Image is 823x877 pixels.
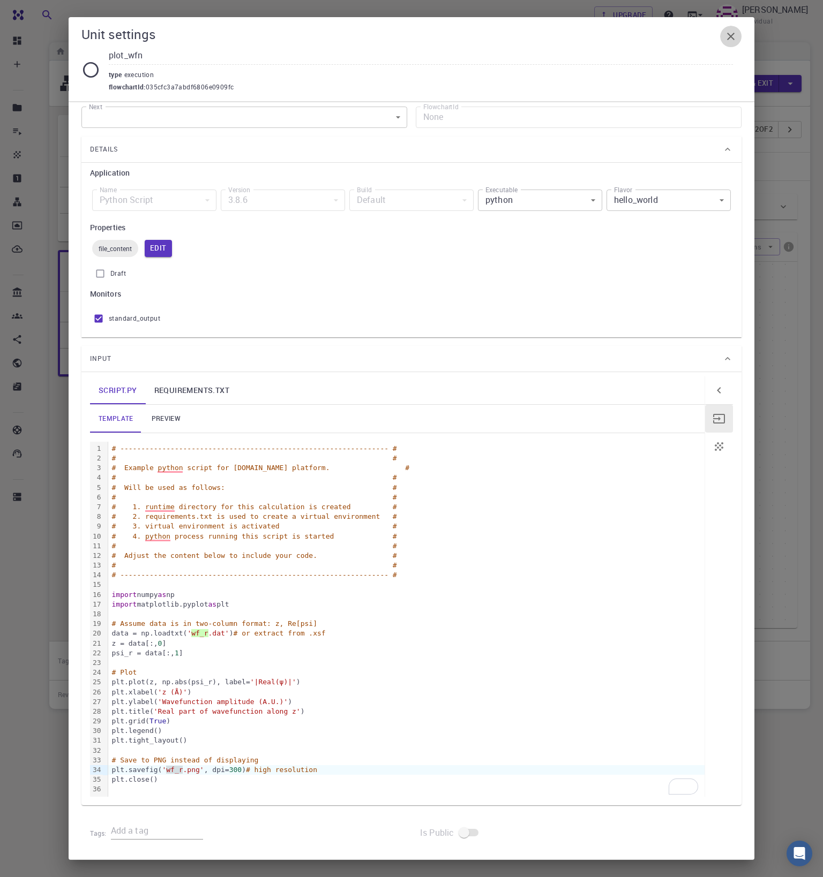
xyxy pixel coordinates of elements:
[23,7,61,17] span: Support
[158,688,188,696] span: 'z (Å)'
[124,70,159,79] span: execution
[423,102,459,111] label: FlowchartId
[208,629,229,637] span: .dat'
[162,766,204,774] span: 'wf_r.png'
[111,512,396,520] span: # 2. requirements.txt is used to create a virtual environment #
[92,190,216,211] div: Python Script
[90,600,103,609] div: 17
[108,600,705,609] div: matplotlib.pyplot plt
[90,736,103,745] div: 31
[108,726,705,736] div: plt.legend()
[111,600,137,608] span: import
[92,244,138,253] span: file_content
[90,405,142,433] a: template
[90,483,103,493] div: 5
[142,405,190,433] a: preview
[111,454,396,462] span: # #
[90,629,103,638] div: 20
[357,185,372,194] label: Build
[108,648,705,658] div: psi_r = data[:, ]
[420,826,454,839] span: Is Public
[108,697,705,707] div: plt.ylabel( )
[90,561,103,570] div: 13
[90,619,103,629] div: 19
[108,442,705,797] div: To enrich screen reader interactions, please activate Accessibility in Grammarly extension settings
[90,288,733,300] h6: Monitors
[614,185,632,194] label: Flavor
[90,716,103,726] div: 29
[90,668,103,677] div: 24
[90,141,118,158] span: Details
[90,648,103,658] div: 22
[90,493,103,502] div: 6
[90,570,103,580] div: 14
[90,746,103,755] div: 32
[111,444,396,452] span: # ---------------------------------------------------------------- #
[90,823,111,839] h6: Tags:
[111,493,396,501] span: # #
[175,649,179,657] span: 1
[90,167,733,179] h6: Application
[90,473,103,482] div: 4
[81,346,742,372] div: Input
[485,185,518,194] label: Executable
[90,376,146,404] a: Double-click to edit
[111,619,317,627] span: # Assume data is in two-column format: z, Re[psi]
[149,717,166,725] span: True
[90,687,103,697] div: 26
[108,765,705,775] div: plt.savefig( , dpi= )
[90,775,103,784] div: 35
[146,82,234,93] span: 035cfc3a7abdf6806e0909fc
[191,629,208,637] span: wf_r
[787,841,812,866] div: Open Intercom Messenger
[187,629,191,637] span: '
[90,609,103,619] div: 18
[90,707,103,716] div: 28
[109,313,160,324] span: standard_output
[108,707,705,716] div: plt.title( )
[90,541,103,551] div: 11
[90,726,103,736] div: 30
[90,755,103,765] div: 33
[111,522,396,530] span: # 3. virtual environment is activated #
[111,551,396,560] span: # Adjust the content below to include your code. #
[229,766,242,774] span: 300
[108,677,705,687] div: plt.plot(z, np.abs(psi_r), label= )
[81,26,156,43] h5: Unit settings
[108,639,705,648] div: z = data[:, ]
[90,521,103,531] div: 9
[90,590,103,600] div: 16
[90,444,103,453] div: 1
[108,687,705,697] div: plt.xlabel( )
[111,542,396,550] span: # #
[228,185,250,194] label: Version
[100,185,117,194] label: Name
[90,765,103,775] div: 34
[250,678,296,686] span: '|Real(ψ)|'
[90,532,103,541] div: 10
[90,697,103,707] div: 27
[145,240,172,257] button: Edit
[158,698,288,706] span: 'Wavefunction amplitude (A.U.)'
[221,190,345,211] div: 3.8.6
[154,707,301,715] span: 'Real part of wavefunction along z'
[111,822,203,840] input: Add a tag
[110,268,126,279] span: Draft
[111,503,396,511] span: # 1. runtime directory for this calculation is created #
[90,551,103,561] div: 12
[90,502,103,512] div: 7
[90,658,103,668] div: 23
[108,590,705,600] div: numpy np
[111,532,396,540] span: # 4. python process running this script is started #
[111,483,396,492] span: # Will be used as follows: #
[111,561,396,569] span: # #
[111,464,409,472] span: # Example python script for [DOMAIN_NAME] platform. #
[146,376,238,404] a: Double-click to edit
[111,571,396,579] span: # ---------------------------------------------------------------- #
[90,784,103,794] div: 36
[108,716,705,726] div: plt.grid( )
[90,453,103,463] div: 2
[90,350,111,367] span: Input
[81,137,742,162] div: Details
[233,629,325,637] span: # or extract from .xsf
